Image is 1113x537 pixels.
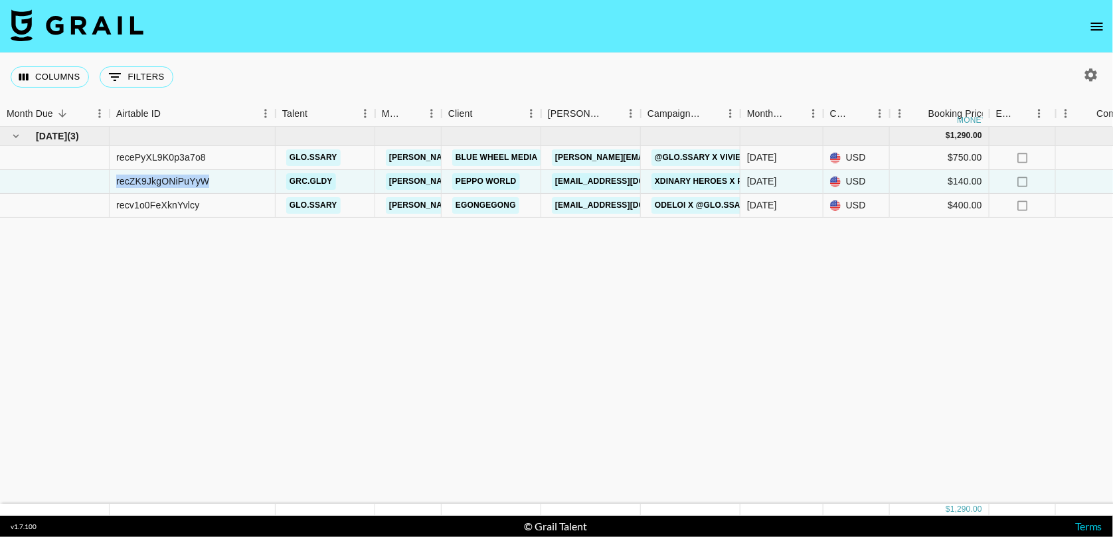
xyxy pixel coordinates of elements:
[651,149,750,166] a: @glo.ssary x Vivier
[785,104,804,123] button: Sort
[100,66,173,88] button: Show filters
[548,101,602,127] div: [PERSON_NAME]
[7,127,25,145] button: hide children
[116,101,161,127] div: Airtable ID
[375,101,442,127] div: Manager
[641,101,740,127] div: Campaign (Type)
[830,101,851,127] div: Currency
[928,101,987,127] div: Booking Price
[282,101,307,127] div: Talent
[702,104,721,123] button: Sort
[890,194,989,218] div: $400.00
[651,173,840,190] a: Xdinary Heroes x Peppo- JOYFUL JOYFUL
[276,101,375,127] div: Talent
[950,130,982,141] div: 1,290.00
[386,197,671,214] a: [PERSON_NAME][EMAIL_ADDRESS][PERSON_NAME][DOMAIN_NAME]
[870,104,890,123] button: Menu
[890,146,989,170] div: $750.00
[286,197,341,214] a: glo.ssary
[286,149,341,166] a: glo.ssary
[1029,104,1049,123] button: Menu
[647,101,702,127] div: Campaign (Type)
[552,149,768,166] a: [PERSON_NAME][EMAIL_ADDRESS][DOMAIN_NAME]
[747,175,777,188] div: Sep '25
[525,520,588,533] div: © Grail Talent
[11,66,89,88] button: Select columns
[1075,520,1102,532] a: Terms
[7,101,53,127] div: Month Due
[161,104,179,123] button: Sort
[1056,104,1076,123] button: Menu
[910,104,928,123] button: Sort
[67,129,79,143] span: ( 3 )
[452,173,520,190] a: Peppo World
[950,504,982,515] div: 1,290.00
[996,101,1015,127] div: Expenses: Remove Commission?
[823,101,890,127] div: Currency
[116,198,200,212] div: recv1o0FeXknYvlcy
[823,146,890,170] div: USD
[958,116,987,124] div: money
[422,104,442,123] button: Menu
[747,198,777,212] div: Sep '25
[355,104,375,123] button: Menu
[651,197,754,214] a: ODELOI x @Glo.ssary
[286,173,336,190] a: grc.gldy
[602,104,621,123] button: Sort
[382,101,403,127] div: Manager
[823,194,890,218] div: USD
[473,104,491,123] button: Sort
[11,9,143,41] img: Grail Talent
[747,101,785,127] div: Month Due
[890,170,989,194] div: $140.00
[256,104,276,123] button: Menu
[621,104,641,123] button: Menu
[452,197,519,214] a: EgongEgong
[541,101,641,127] div: Booker
[747,151,777,164] div: Sep '25
[116,151,206,164] div: recePyXL9K0p3a7o8
[110,101,276,127] div: Airtable ID
[890,104,910,123] button: Menu
[946,504,950,515] div: $
[403,104,422,123] button: Sort
[521,104,541,123] button: Menu
[1084,13,1110,40] button: open drawer
[946,130,950,141] div: $
[1078,104,1096,123] button: Sort
[307,104,326,123] button: Sort
[552,197,701,214] a: [EMAIL_ADDRESS][DOMAIN_NAME]
[386,173,671,190] a: [PERSON_NAME][EMAIL_ADDRESS][PERSON_NAME][DOMAIN_NAME]
[823,170,890,194] div: USD
[448,101,473,127] div: Client
[11,522,37,531] div: v 1.7.100
[552,173,701,190] a: [EMAIL_ADDRESS][DOMAIN_NAME]
[804,104,823,123] button: Menu
[740,101,823,127] div: Month Due
[452,149,541,166] a: Blue Wheel Media
[53,104,72,123] button: Sort
[721,104,740,123] button: Menu
[989,101,1056,127] div: Expenses: Remove Commission?
[442,101,541,127] div: Client
[36,129,67,143] span: [DATE]
[90,104,110,123] button: Menu
[116,175,209,188] div: recZK9JkgONiPuYyW
[1015,104,1033,123] button: Sort
[851,104,870,123] button: Sort
[386,149,671,166] a: [PERSON_NAME][EMAIL_ADDRESS][PERSON_NAME][DOMAIN_NAME]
